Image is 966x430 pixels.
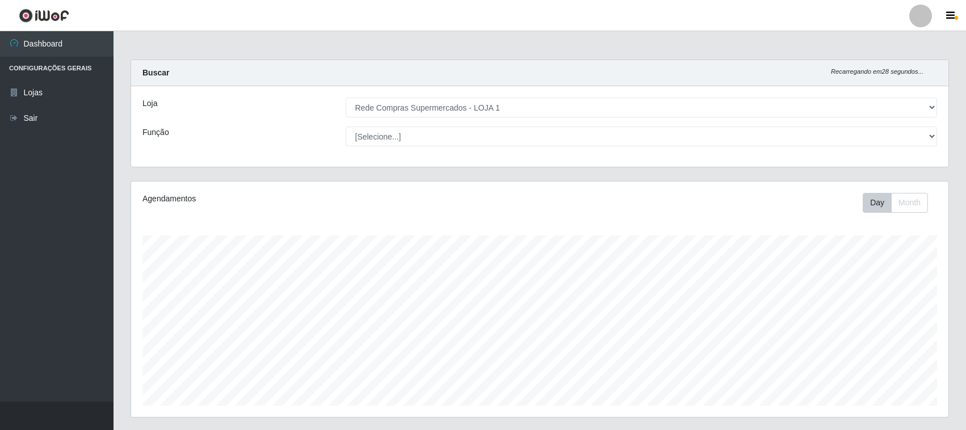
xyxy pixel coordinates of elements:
label: Função [142,127,169,138]
button: Day [863,193,892,213]
div: First group [863,193,928,213]
strong: Buscar [142,68,169,77]
button: Month [891,193,928,213]
img: CoreUI Logo [19,9,69,23]
div: Toolbar with button groups [863,193,937,213]
i: Recarregando em 28 segundos... [831,68,923,75]
div: Agendamentos [142,193,464,205]
label: Loja [142,98,157,109]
